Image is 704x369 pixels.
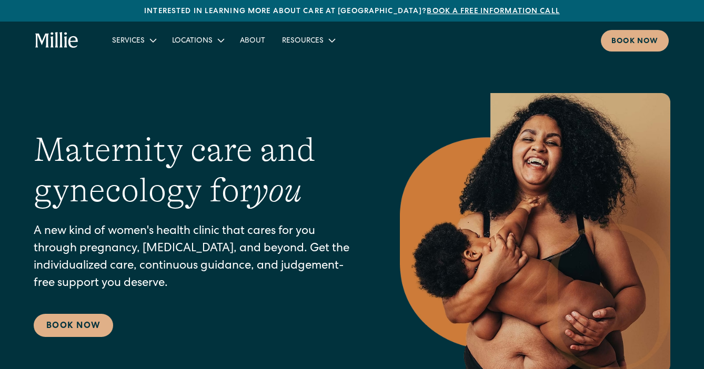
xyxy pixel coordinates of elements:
div: Resources [274,32,343,49]
div: Book now [611,36,658,47]
div: Locations [172,36,213,47]
a: Book now [601,30,669,52]
em: you [253,171,302,209]
h1: Maternity care and gynecology for [34,130,358,211]
p: A new kind of women's health clinic that cares for you through pregnancy, [MEDICAL_DATA], and bey... [34,223,358,293]
a: home [35,32,78,49]
div: Services [104,32,164,49]
a: Book Now [34,314,113,337]
a: Book a free information call [427,8,559,15]
div: Locations [164,32,232,49]
a: About [232,32,274,49]
div: Services [112,36,145,47]
div: Resources [282,36,324,47]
